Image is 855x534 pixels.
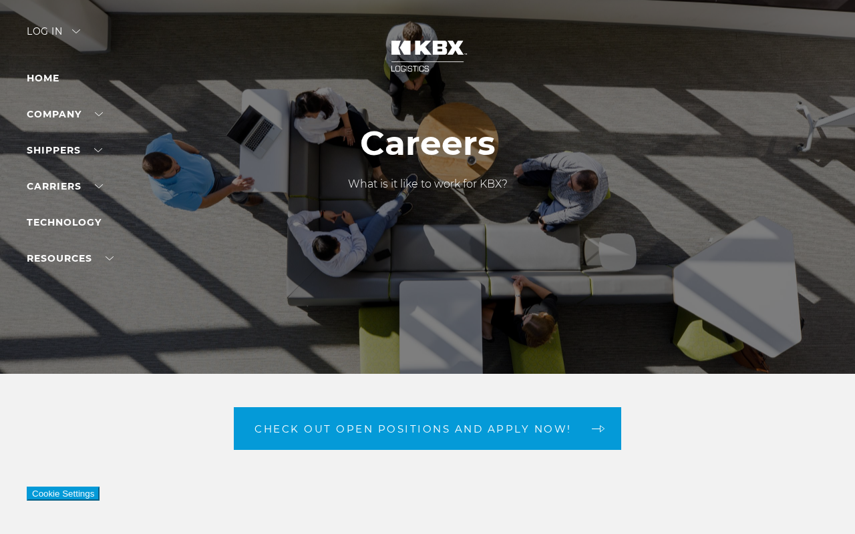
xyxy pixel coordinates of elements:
[27,180,103,192] a: Carriers
[27,144,102,156] a: SHIPPERS
[348,176,508,192] p: What is it like to work for KBX?
[27,108,103,120] a: Company
[788,470,855,534] iframe: Chat Widget
[234,407,621,450] a: Check out open positions and apply now! arrow arrow
[27,72,59,84] a: Home
[377,27,478,85] img: kbx logo
[348,124,508,163] h1: Careers
[254,424,572,434] span: Check out open positions and apply now!
[27,216,102,228] a: Technology
[27,252,114,264] a: RESOURCES
[72,29,80,33] img: arrow
[27,27,80,46] div: Log in
[27,487,100,501] button: Cookie Settings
